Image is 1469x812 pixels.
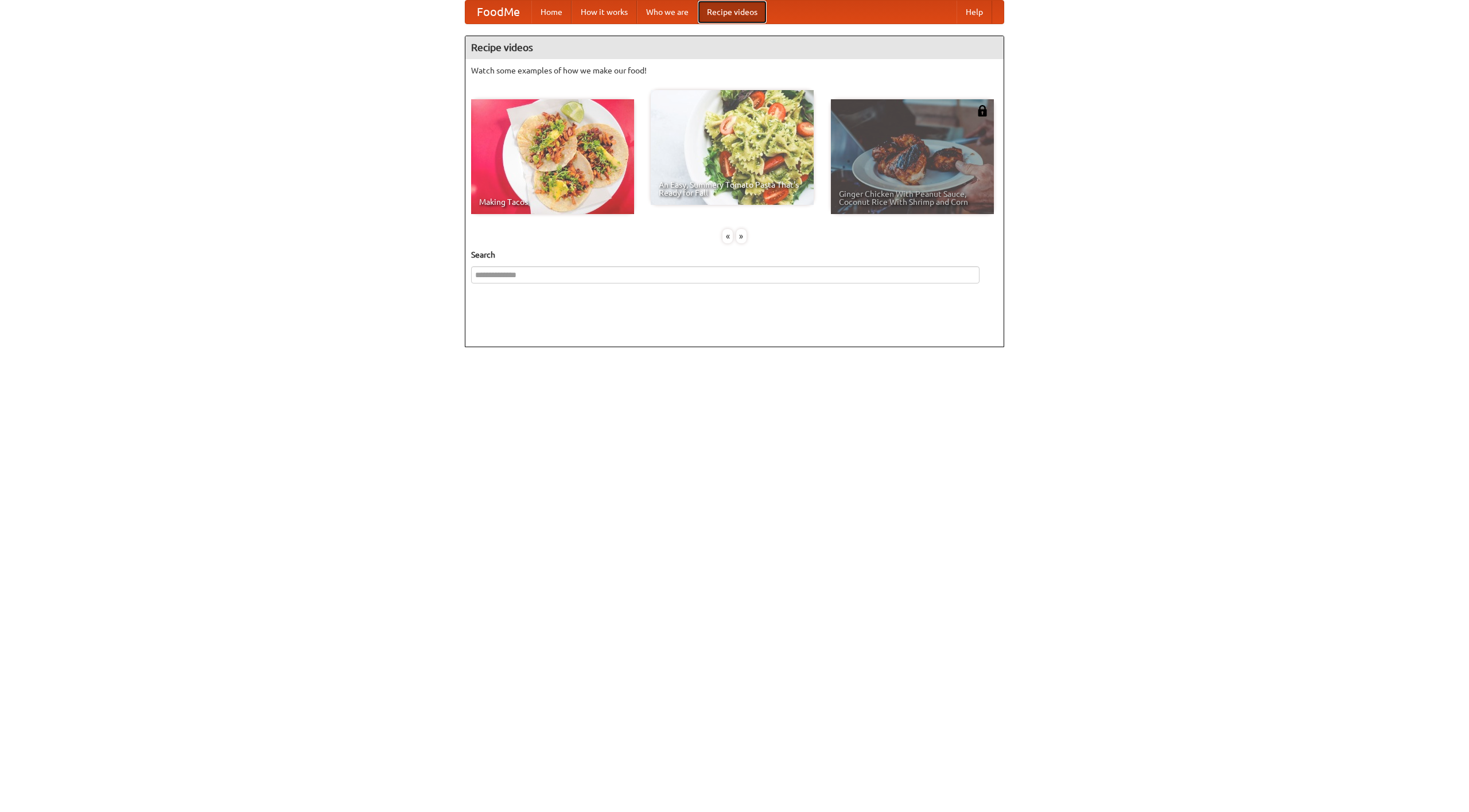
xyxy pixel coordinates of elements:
div: » [736,229,747,243]
a: Making Tacos [471,99,634,214]
div: « [722,229,733,243]
a: Home [531,1,572,24]
a: Help [957,1,992,24]
a: FoodMe [465,1,531,24]
span: An Easy, Summery Tomato Pasta That's Ready for Fall [659,181,806,197]
a: Who we are [637,1,698,24]
a: An Easy, Summery Tomato Pasta That's Ready for Fall [651,90,814,205]
h4: Recipe videos [465,36,1004,59]
a: Recipe videos [698,1,767,24]
a: How it works [572,1,637,24]
h5: Search [471,249,998,261]
p: Watch some examples of how we make our food! [471,65,998,76]
img: 483408.png [977,105,988,116]
span: Making Tacos [479,198,626,206]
